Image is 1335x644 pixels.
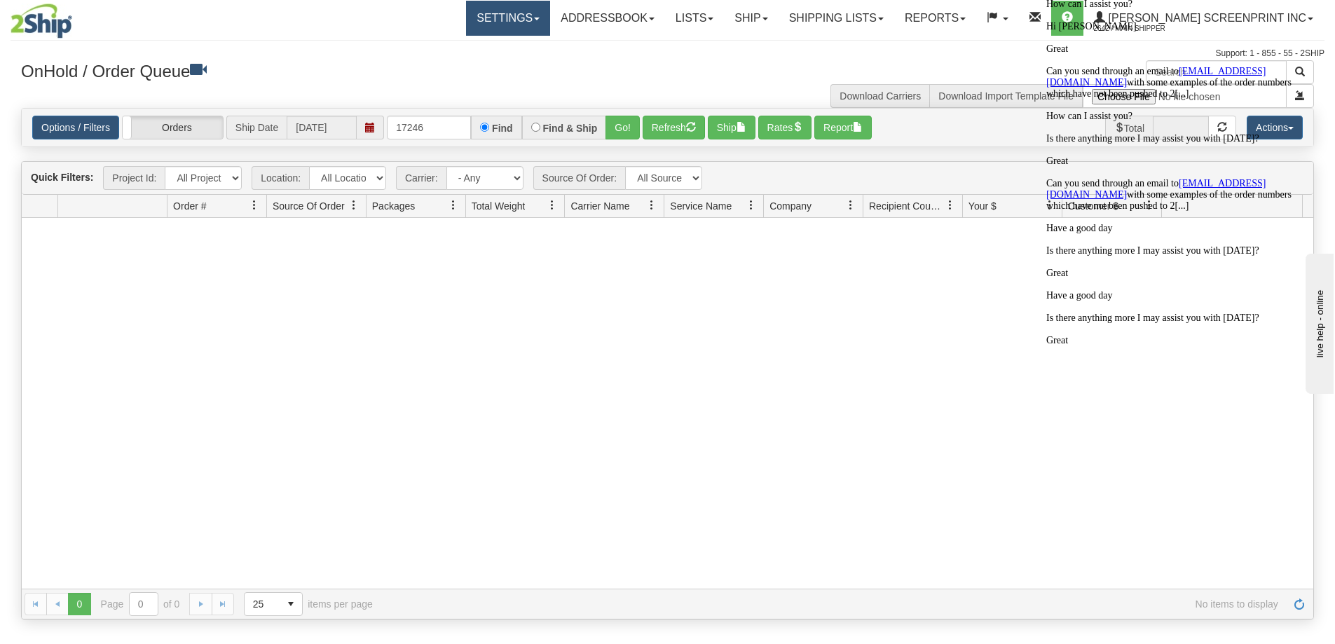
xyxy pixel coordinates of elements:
[6,118,225,139] a: [EMAIL_ADDRESS][DOMAIN_NAME]
[670,199,732,213] span: Service Name
[1286,60,1314,84] button: Search
[280,593,302,615] span: select
[472,199,526,213] span: Total Weight
[758,116,812,139] button: Rates
[779,1,894,36] a: Shipping lists
[6,6,251,39] span: Can you send through an email to with some examples of the order numbers which have not been push...
[1303,250,1334,393] iframe: chat widget
[6,73,96,83] span: Hi [PERSON_NAME]
[6,207,27,218] span: Great
[31,170,93,184] label: Quick Filters:
[6,6,258,398] div: Can you send through an email to[EMAIL_ADDRESS][DOMAIN_NAME]with some examples of the order numbe...
[173,199,206,213] span: Order #
[643,116,705,139] button: Refresh
[543,123,598,133] label: Find & Ship
[769,199,812,213] span: Company
[101,592,180,616] span: Page of 0
[640,193,664,217] a: Carrier Name filter column settings
[540,193,564,217] a: Total Weight filter column settings
[6,297,219,308] span: Is there anything more I may assist you with [DATE]?
[708,116,755,139] button: Ship
[665,1,724,36] a: Lists
[533,166,626,190] span: Source Of Order:
[6,230,225,252] a: [EMAIL_ADDRESS][DOMAIN_NAME]
[244,592,373,616] span: items per page
[1288,593,1310,615] a: Refresh
[6,50,92,61] span: How can I assist you?
[68,593,90,615] span: Page 0
[273,199,345,213] span: Source Of Order
[253,597,271,611] span: 25
[226,116,287,139] span: Ship Date
[342,193,366,217] a: Source Of Order filter column settings
[550,1,665,36] a: Addressbook
[492,123,513,133] label: Find
[372,199,415,213] span: Packages
[814,116,872,139] button: Report
[123,116,223,139] label: Orders
[242,193,266,217] a: Order # filter column settings
[6,275,71,285] span: Have a good day
[252,166,309,190] span: Location:
[441,193,465,217] a: Packages filter column settings
[839,193,863,217] a: Company filter column settings
[466,1,550,36] a: Settings
[724,1,778,36] a: Ship
[570,199,629,213] span: Carrier Name
[869,199,945,213] span: Recipient Country
[392,598,1278,610] span: No items to display
[840,90,921,102] a: Download Carriers
[739,193,763,217] a: Service Name filter column settings
[6,118,251,151] span: Can you send through an email to with some examples of the order numbers which have not been push...
[6,230,251,263] span: Can you send through an email to with some examples of the order numbers which have not been push...
[894,1,976,36] a: Reports
[1105,12,1306,24] span: [PERSON_NAME] Screenprint Inc
[32,116,119,139] a: Options / Filters
[11,12,130,22] div: live help - online
[6,364,219,375] span: Is there anything more I may assist you with [DATE]?
[938,90,1074,102] a: Download Import Template File
[244,592,303,616] span: Page sizes drop down
[6,387,27,397] span: Great
[6,95,27,106] span: Great
[22,162,1313,195] div: grid toolbar
[938,193,962,217] a: Recipient Country filter column settings
[605,116,640,139] button: Go!
[1038,193,1062,217] a: Your $ filter column settings
[21,60,657,81] h3: OnHold / Order Queue
[6,6,225,27] a: [EMAIL_ADDRESS][DOMAIN_NAME]
[396,166,446,190] span: Carrier:
[11,48,1324,60] div: Support: 1 - 855 - 55 - 2SHIP
[6,185,219,196] span: Is there anything more I may assist you with [DATE]?
[6,320,27,330] span: Great
[11,4,72,39] img: logo2642.jpg
[387,116,471,139] input: Order #
[103,166,165,190] span: Project Id:
[6,163,92,173] span: How can I assist you?
[6,342,71,352] span: Have a good day
[968,199,997,213] span: Your $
